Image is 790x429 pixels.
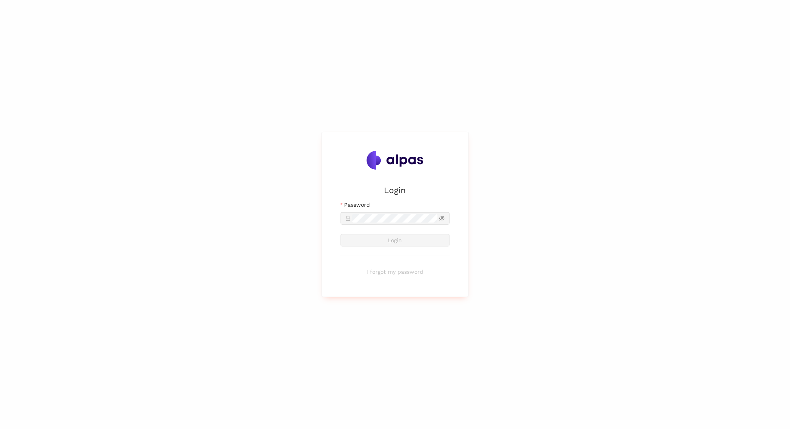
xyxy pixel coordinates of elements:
button: Login [341,234,450,246]
span: lock [345,216,351,221]
span: eye-invisible [439,216,445,221]
button: I forgot my password [341,266,450,278]
img: Alpas.ai Logo [367,151,424,170]
h2: Login [341,184,450,197]
input: Password [352,214,438,223]
label: Password [341,200,370,209]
